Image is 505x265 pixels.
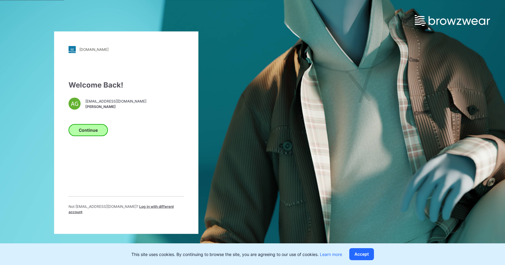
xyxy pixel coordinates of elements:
p: This site uses cookies. By continuing to browse the site, you are agreeing to our use of cookies. [131,251,342,257]
img: browzwear-logo.e42bd6dac1945053ebaf764b6aa21510.svg [415,15,490,26]
a: Learn more [320,252,342,257]
a: [DOMAIN_NAME] [69,46,184,53]
div: AG [69,97,81,109]
button: Accept [349,248,374,260]
div: [DOMAIN_NAME] [79,47,109,52]
p: Not [EMAIL_ADDRESS][DOMAIN_NAME] ? [69,204,184,214]
span: [PERSON_NAME] [85,104,146,109]
button: Continue [69,124,108,136]
img: stylezone-logo.562084cfcfab977791bfbf7441f1a819.svg [69,46,76,53]
div: Welcome Back! [69,79,184,90]
span: [EMAIL_ADDRESS][DOMAIN_NAME] [85,99,146,104]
